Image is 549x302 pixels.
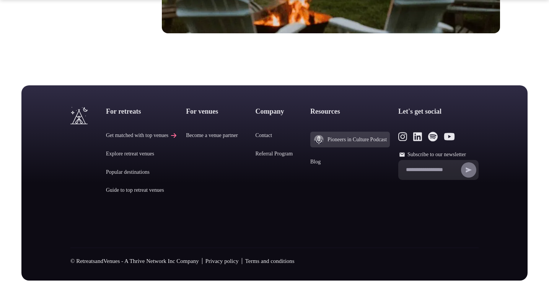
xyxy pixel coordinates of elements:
[70,248,479,281] div: © RetreatsandVenues - A Thrive Network Inc Company
[245,257,295,265] a: Terms and conditions
[106,107,178,116] h2: For retreats
[398,132,407,142] a: Link to the retreats and venues Instagram page
[205,257,239,265] a: Privacy policy
[70,107,88,124] a: Visit the homepage
[256,132,302,139] a: Contact
[398,151,479,158] label: Subscribe to our newsletter
[310,158,390,166] a: Blog
[256,107,302,116] h2: Company
[413,132,422,142] a: Link to the retreats and venues LinkedIn page
[106,150,178,158] a: Explore retreat venues
[186,107,247,116] h2: For venues
[106,168,178,176] a: Popular destinations
[428,132,438,142] a: Link to the retreats and venues Spotify page
[310,132,390,147] a: Pioneers in Culture Podcast
[310,107,390,116] h2: Resources
[398,107,479,116] h2: Let's get social
[186,132,247,139] a: Become a venue partner
[256,150,302,158] a: Referral Program
[106,186,178,194] a: Guide to top retreat venues
[106,132,178,139] a: Get matched with top venues
[444,132,455,142] a: Link to the retreats and venues Youtube page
